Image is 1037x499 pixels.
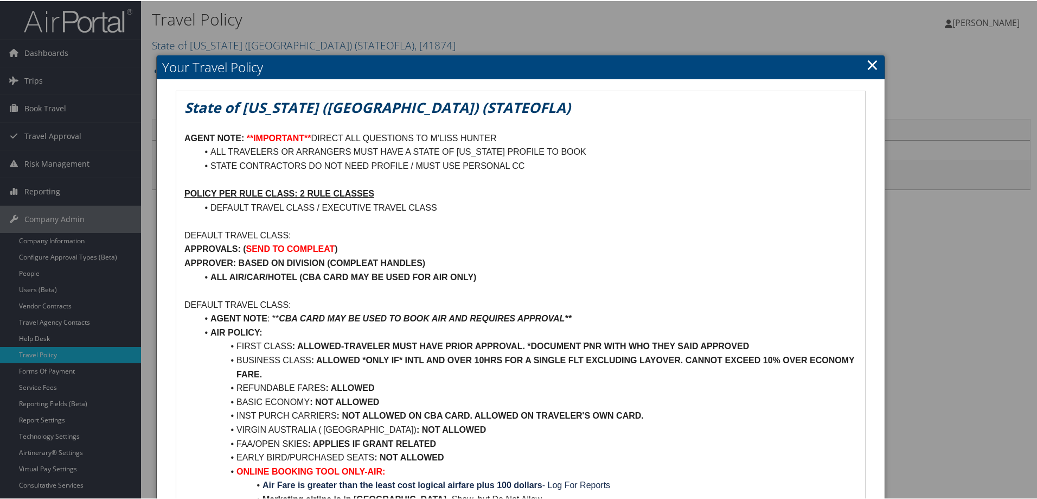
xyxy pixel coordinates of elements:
li: REFUNDABLE FARES [197,380,857,394]
strong: ALL AIR/CAR/HOTEL (CBA CARD MAY BE USED FOR AIR ONLY) [210,271,476,281]
li: EARLY BIRD/PURCHASED SEATS [197,450,857,464]
strong: ( [243,243,246,252]
p: DEFAULT TRAVEL CLASS: [184,228,857,242]
li: BUSINESS CLASS [197,352,857,380]
em: CBA CARD MAY BE USED TO BOOK AIR AND REQUIRES APPROVAL** [279,313,572,322]
a: Close [866,53,879,74]
strong: AIR POLICY: [210,327,263,336]
span: - Log For Reports [542,479,610,489]
u: POLICY PER RULE CLASS: 2 RULE CLASSES [184,188,374,197]
strong: : ALLOWED *ONLY IF* INTL AND OVER 10HRS FOR A SINGLE FLT EXCLUDING LAYOVER. CANNOT EXCEED 10% OVE... [236,355,857,378]
strong: Air Fare is greater than the least cost logical airfare plus 100 dollars [263,479,542,489]
strong: APPROVER: BASED ON DIVISION (COMPLEAT HANDLES) [184,257,425,267]
li: STATE CONTRACTORS DO NOT NEED PROFILE / MUST USE PERSONAL CC [197,158,857,172]
strong: APPROVALS: [184,243,241,252]
strong: : APPLIES IF GRANT RELATED [308,438,436,447]
h2: Your Travel Policy [157,54,885,78]
strong: : NOT ALLOWED [374,452,444,461]
strong: SEND TO COMPLEAT [246,243,335,252]
strong: : ALLOWED-TRAVELER MUST HAVE PRIOR APPROVAL. *DOCUMENT PNR WITH WHO THEY SAID APPROVED [292,340,749,350]
strong: AGENT NOTE: [184,132,244,142]
strong: : ALLOWED [325,382,374,391]
strong: AGENT NOTE [210,313,267,322]
strong: ) [335,243,337,252]
li: VIRGIN AUSTRALIA ( [GEOGRAPHIC_DATA]) [197,422,857,436]
li: BASIC ECONOMY [197,394,857,408]
li: FIRST CLASS [197,338,857,352]
li: ALL TRAVELERS OR ARRANGERS MUST HAVE A STATE OF [US_STATE] PROFILE TO BOOK [197,144,857,158]
em: State of [US_STATE] ([GEOGRAPHIC_DATA]) (STATEOFLA) [184,97,571,116]
p: DIRECT ALL QUESTIONS TO M'LISS HUNTER [184,130,857,144]
strong: : NOT ALLOWED [310,396,379,406]
li: DEFAULT TRAVEL CLASS / EXECUTIVE TRAVEL CLASS [197,200,857,214]
strong: ONLINE BOOKING TOOL ONLY-AIR: [236,466,385,475]
p: DEFAULT TRAVEL CLASS: [184,297,857,311]
li: INST PURCH CARRIERS [197,408,857,422]
strong: : NOT ALLOWED [417,424,486,433]
strong: : NOT ALLOWED ON CBA CARD. ALLOWED ON TRAVELER'S OWN CARD. [337,410,644,419]
li: FAA/OPEN SKIES [197,436,857,450]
